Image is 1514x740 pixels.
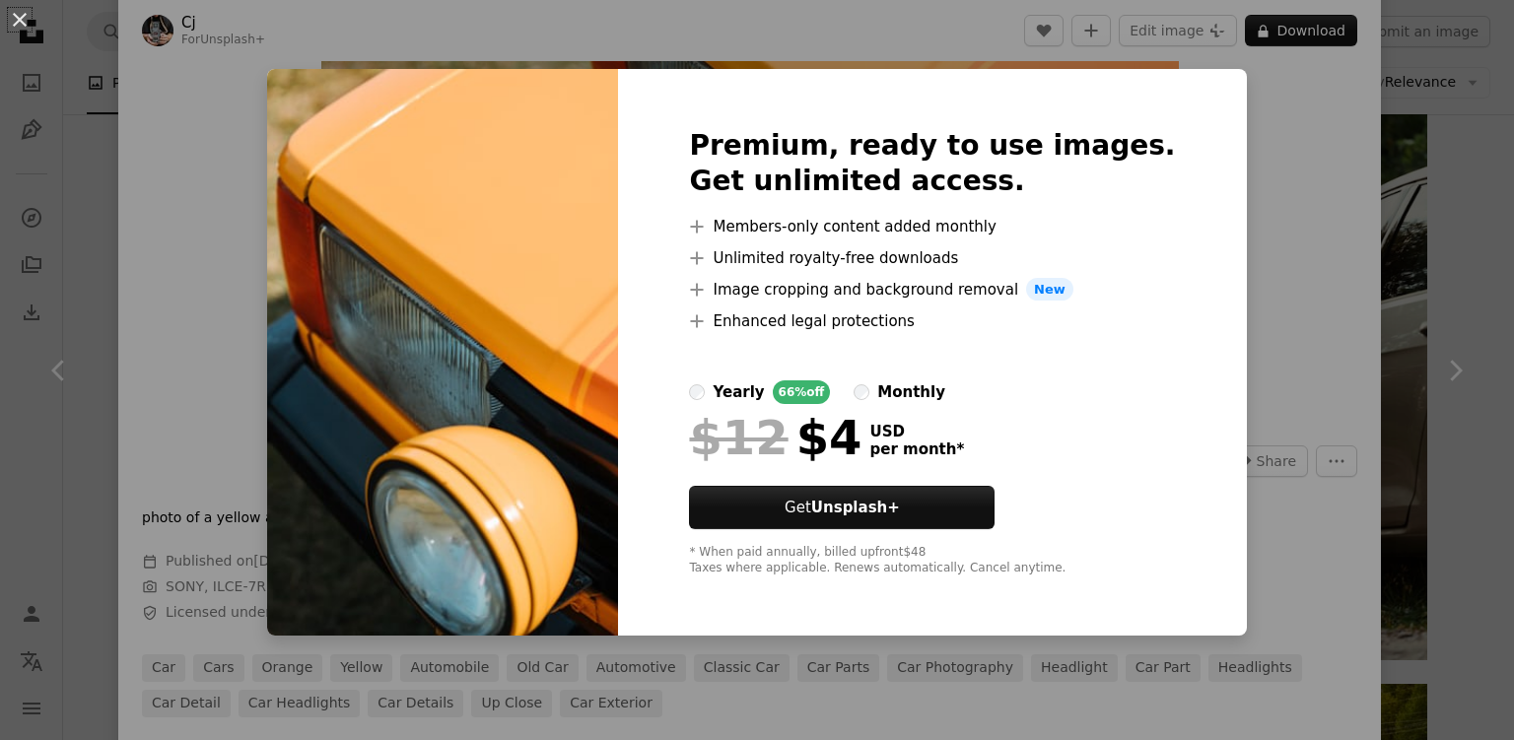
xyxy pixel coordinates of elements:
[689,246,1175,270] li: Unlimited royalty-free downloads
[689,486,995,529] button: GetUnsplash+
[1026,278,1073,302] span: New
[689,412,861,463] div: $4
[854,384,869,400] input: monthly
[689,412,788,463] span: $12
[689,215,1175,238] li: Members-only content added monthly
[713,380,764,404] div: yearly
[689,384,705,400] input: yearly66%off
[689,278,1175,302] li: Image cropping and background removal
[811,499,900,516] strong: Unsplash+
[689,309,1175,333] li: Enhanced legal protections
[689,128,1175,199] h2: Premium, ready to use images. Get unlimited access.
[869,423,964,440] span: USD
[689,545,1175,576] div: * When paid annually, billed upfront $48 Taxes where applicable. Renews automatically. Cancel any...
[773,380,831,404] div: 66% off
[869,440,964,458] span: per month *
[267,69,618,637] img: premium_photo-1693828616989-6a33711d870a
[877,380,945,404] div: monthly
